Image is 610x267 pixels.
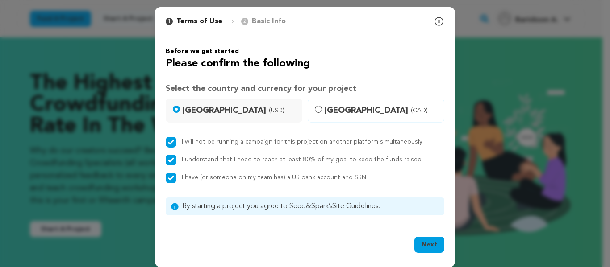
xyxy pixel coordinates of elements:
h3: Select the country and currency for your project [166,82,444,95]
span: By starting a project you agree to Seed&Spark’s [182,201,439,212]
label: I understand that I need to reach at least 80% of my goal to keep the funds raised [182,156,422,163]
h6: Before we get started [166,47,444,56]
span: (CAD) [411,106,428,115]
button: Next [414,237,444,253]
span: 1 [166,18,173,25]
p: Terms of Use [176,16,222,27]
p: Basic Info [252,16,286,27]
span: [GEOGRAPHIC_DATA] [324,104,439,117]
label: I will not be running a campaign for this project on another platform simultaneously [182,139,422,145]
a: Site Guidelines. [332,203,380,210]
h2: Please confirm the following [166,56,444,72]
span: I have (or someone on my team has) a US bank account and SSN [182,174,366,181]
span: (USD) [269,106,284,115]
span: 2 [241,18,248,25]
span: [GEOGRAPHIC_DATA] [182,104,297,117]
